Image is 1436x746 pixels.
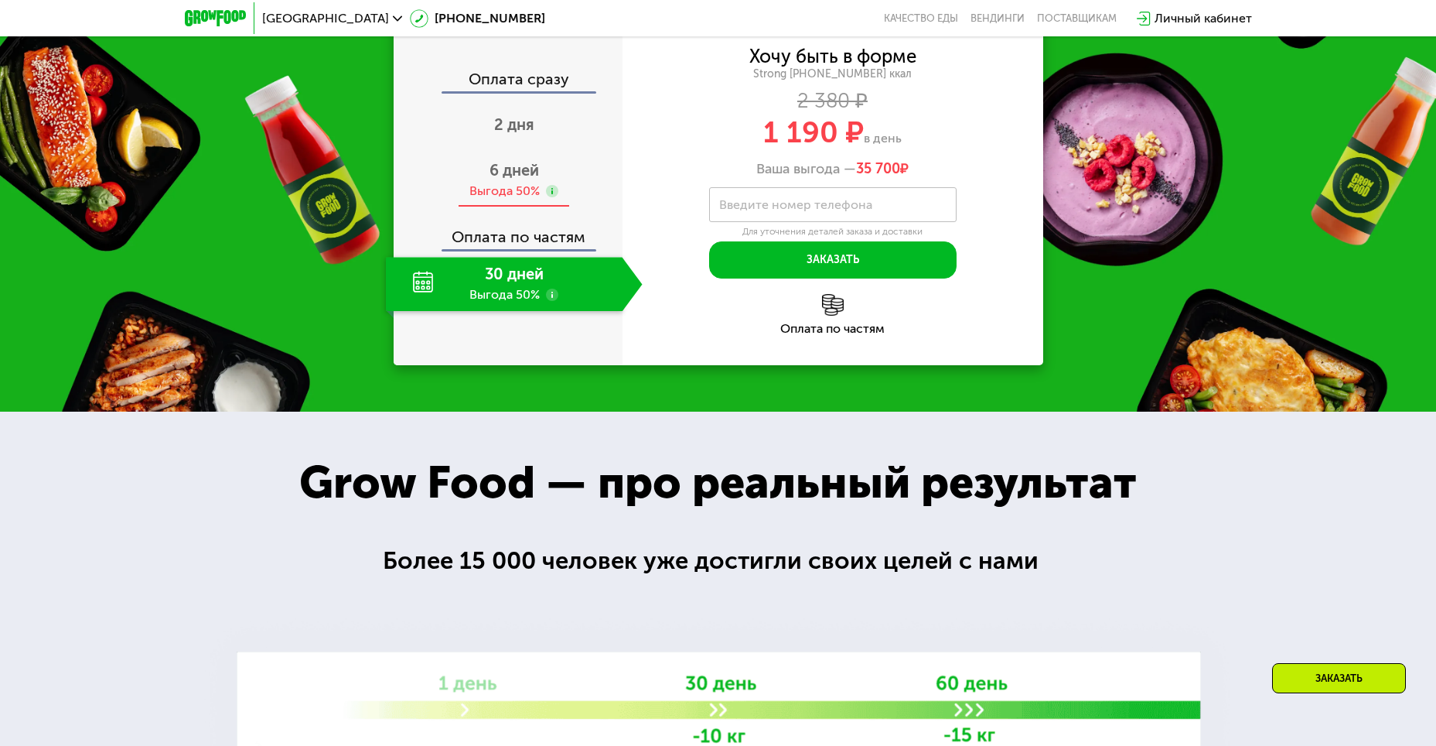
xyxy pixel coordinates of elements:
div: Личный кабинет [1155,9,1252,28]
img: l6xcnZfty9opOoJh.png [822,294,844,316]
div: Оплата по частям [622,323,1043,335]
div: Strong [PHONE_NUMBER] ккал [622,67,1043,81]
span: ₽ [856,161,909,178]
span: 6 дней [489,161,539,180]
div: Хочу быть в форме [749,48,916,65]
label: Введите номер телефона [719,200,872,209]
div: Grow Food — про реальный результат [266,449,1171,517]
div: Оплата сразу [395,71,622,91]
button: Заказать [709,241,957,279]
div: Ваша выгода — [622,161,1043,178]
div: Оплата по частям [395,214,622,249]
span: [GEOGRAPHIC_DATA] [262,12,389,25]
span: 2 дня [494,115,534,134]
span: 1 190 ₽ [763,115,864,150]
div: Более 15 000 человек уже достигли своих целей с нами [383,542,1053,580]
div: поставщикам [1037,12,1117,25]
div: 2 380 ₽ [622,93,1043,110]
div: Выгода 50% [469,183,540,200]
div: Для уточнения деталей заказа и доставки [709,226,957,238]
a: Качество еды [884,12,958,25]
span: в день [864,131,902,145]
div: Заказать [1272,663,1406,693]
a: [PHONE_NUMBER] [410,9,545,28]
a: Вендинги [970,12,1025,25]
span: 35 700 [856,160,900,177]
